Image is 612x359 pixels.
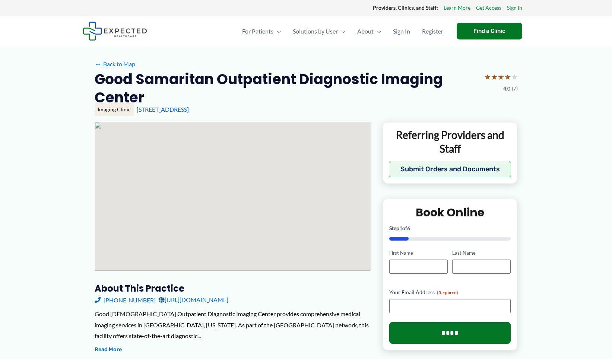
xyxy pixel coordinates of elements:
div: Imaging Clinic [95,103,134,116]
span: ← [95,60,102,67]
a: Sign In [387,18,416,44]
span: 6 [407,225,410,231]
span: Sign In [393,18,410,44]
span: ★ [504,70,511,84]
button: Read More [95,345,122,354]
strong: Providers, Clinics, and Staff: [373,4,438,11]
a: Sign In [507,3,522,13]
span: Register [422,18,443,44]
span: Menu Toggle [273,18,281,44]
span: ★ [511,70,518,84]
nav: Primary Site Navigation [236,18,449,44]
span: Solutions by User [293,18,338,44]
span: ★ [491,70,498,84]
label: Last Name [452,250,511,257]
a: Register [416,18,449,44]
a: Get Access [476,3,501,13]
img: Expected Healthcare Logo - side, dark font, small [83,22,147,41]
button: Submit Orders and Documents [389,161,511,177]
a: ←Back to Map [95,58,135,70]
span: ★ [498,70,504,84]
span: (7) [512,84,518,93]
a: For PatientsMenu Toggle [236,18,287,44]
span: (Required) [437,290,458,295]
a: Learn More [444,3,470,13]
span: ★ [484,70,491,84]
a: [STREET_ADDRESS] [137,106,189,113]
span: 4.0 [503,84,510,93]
a: AboutMenu Toggle [351,18,387,44]
span: Menu Toggle [374,18,381,44]
span: For Patients [242,18,273,44]
label: First Name [389,250,448,257]
span: 1 [399,225,402,231]
h2: Book Online [389,205,511,220]
a: Solutions by UserMenu Toggle [287,18,351,44]
p: Referring Providers and Staff [389,128,511,155]
a: Find a Clinic [457,23,522,39]
h3: About this practice [95,283,371,294]
label: Your Email Address [389,289,511,296]
span: Menu Toggle [338,18,345,44]
a: [URL][DOMAIN_NAME] [159,294,228,305]
a: [PHONE_NUMBER] [95,294,156,305]
span: About [357,18,374,44]
h2: Good Samaritan Outpatient Diagnostic Imaging Center [95,70,478,107]
p: Step of [389,226,511,231]
div: Good [DEMOGRAPHIC_DATA] Outpatient Diagnostic Imaging Center provides comprehensive medical imagi... [95,308,371,341]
